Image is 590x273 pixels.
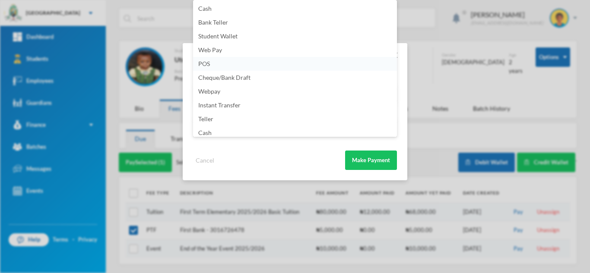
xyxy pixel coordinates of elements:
span: Cash [198,129,212,136]
span: Cash [198,5,212,12]
span: Web Pay [198,46,222,53]
span: Instant Transfer [198,101,241,109]
span: Cheque/Bank Draft [198,74,251,81]
span: Teller [198,115,213,122]
span: Student Wallet [198,32,238,40]
button: Cancel [193,155,217,165]
span: Bank Teller [198,19,228,26]
span: POS [198,60,210,67]
button: Make Payment [345,151,397,170]
span: Webpay [198,88,220,95]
